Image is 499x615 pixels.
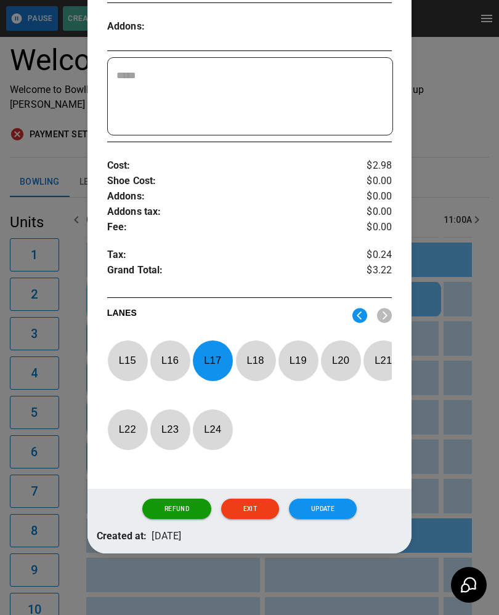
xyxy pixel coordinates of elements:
p: [DATE] [152,529,181,544]
p: Shoe Cost : [107,174,344,189]
button: Update [289,499,357,520]
p: L 21 [363,346,404,375]
p: L 24 [192,415,233,444]
p: $0.00 [344,189,392,204]
p: $0.00 [344,220,392,235]
p: Addons : [107,189,344,204]
p: Addons : [107,19,179,34]
p: Tax : [107,247,344,263]
p: L 19 [278,346,318,375]
p: Cost : [107,158,344,174]
p: L 18 [235,346,276,375]
p: $2.98 [344,158,392,174]
button: Exit [221,499,279,520]
p: L 16 [150,346,190,375]
img: right2.png [377,308,392,323]
p: L 17 [192,346,233,375]
img: left2.png [352,308,367,323]
p: Addons tax : [107,204,344,220]
p: L 23 [150,415,190,444]
p: L 20 [320,346,361,375]
p: L 22 [107,415,148,444]
p: L 15 [107,346,148,375]
p: $3.22 [344,263,392,281]
button: Refund [142,499,211,520]
p: Fee : [107,220,344,235]
p: LANES [107,307,343,324]
p: Created at: [97,529,147,544]
p: $0.24 [344,247,392,263]
p: $0.00 [344,174,392,189]
p: $0.00 [344,204,392,220]
p: Grand Total : [107,263,344,281]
